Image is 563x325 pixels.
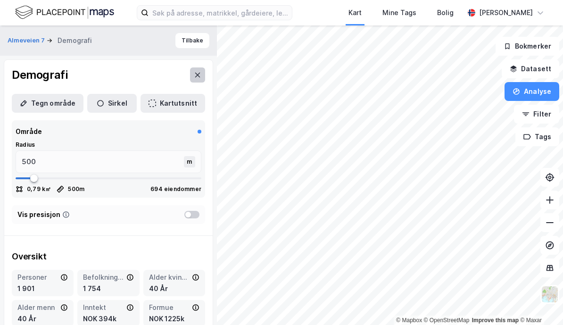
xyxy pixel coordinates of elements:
[15,4,114,21] img: logo.f888ab2527a4732fd821a326f86c7f29.svg
[150,185,201,193] div: 694 eiendommer
[502,59,559,78] button: Datasett
[515,127,559,146] button: Tags
[496,37,559,56] button: Bokmerker
[396,317,422,324] a: Mapbox
[424,317,470,324] a: OpenStreetMap
[514,105,559,124] button: Filter
[175,33,209,48] button: Tilbake
[516,280,563,325] div: Kontrollprogram for chat
[149,302,190,313] div: Formue
[149,272,190,283] div: Alder kvinner
[8,36,47,45] button: Almeveien 7
[348,7,362,18] div: Kart
[17,209,60,220] div: Vis presisjon
[16,126,42,137] div: Område
[479,7,533,18] div: [PERSON_NAME]
[83,313,133,325] div: NOK 394k
[149,283,199,294] div: 40 År
[149,6,292,20] input: Søk på adresse, matrikkel, gårdeiere, leietakere eller personer
[17,283,68,294] div: 1 901
[437,7,454,18] div: Bolig
[83,302,124,313] div: Inntekt
[12,94,83,113] button: Tegn område
[17,313,68,325] div: 40 År
[505,82,559,101] button: Analyse
[472,317,519,324] a: Improve this map
[516,280,563,325] iframe: Chat Widget
[83,272,124,283] div: Befolkning dagtid
[16,141,201,149] div: Radius
[12,67,67,83] div: Demografi
[58,35,92,46] div: Demografi
[141,94,205,113] button: Kartutsnitt
[87,94,137,113] button: Sirkel
[17,302,58,313] div: Alder menn
[83,283,133,294] div: 1 754
[184,156,195,167] div: m
[27,185,51,193] div: 0,79 k㎡
[12,251,205,262] div: Oversikt
[382,7,416,18] div: Mine Tags
[16,151,186,173] input: m
[17,272,58,283] div: Personer
[149,313,199,325] div: NOK 1225k
[68,185,84,193] div: 500 m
